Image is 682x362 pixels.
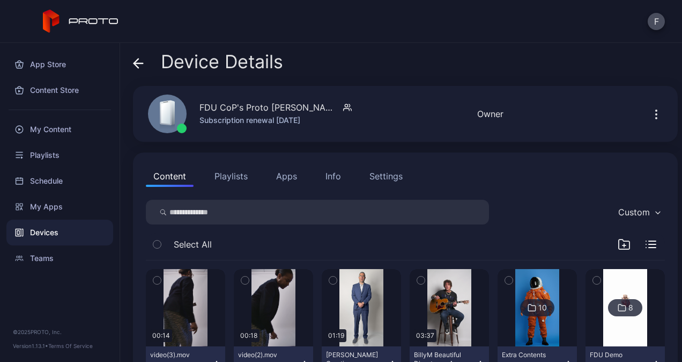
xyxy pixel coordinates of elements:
a: Devices [6,220,113,245]
div: FDU CoP's Proto [PERSON_NAME] 314 [199,101,339,114]
div: FDU Demo [590,351,649,359]
button: Playlists [207,165,255,187]
button: Apps [269,165,305,187]
div: video(2).mov [238,351,297,359]
span: Device Details [161,52,283,72]
button: Settings [362,165,410,187]
span: Version 1.13.1 • [13,343,48,349]
div: Subscription renewal [DATE] [199,114,352,127]
span: Select All [174,238,212,251]
div: Custom [618,207,650,218]
div: Info [325,170,341,183]
div: Settings [369,170,403,183]
a: Schedule [6,168,113,194]
div: Extra Contents [502,351,561,359]
button: Info [318,165,349,187]
button: Content [146,165,194,187]
a: App Store [6,52,113,77]
div: 10 [538,303,547,313]
a: My Content [6,117,113,142]
div: video(3).mov [150,351,209,359]
a: Content Store [6,77,113,103]
button: Custom [613,200,665,225]
div: Owner [477,107,503,120]
a: My Apps [6,194,113,220]
a: Terms Of Service [48,343,93,349]
button: F [648,13,665,30]
div: © 2025 PROTO, Inc. [13,328,107,336]
a: Teams [6,245,113,271]
div: 8 [628,303,633,313]
a: Playlists [6,142,113,168]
